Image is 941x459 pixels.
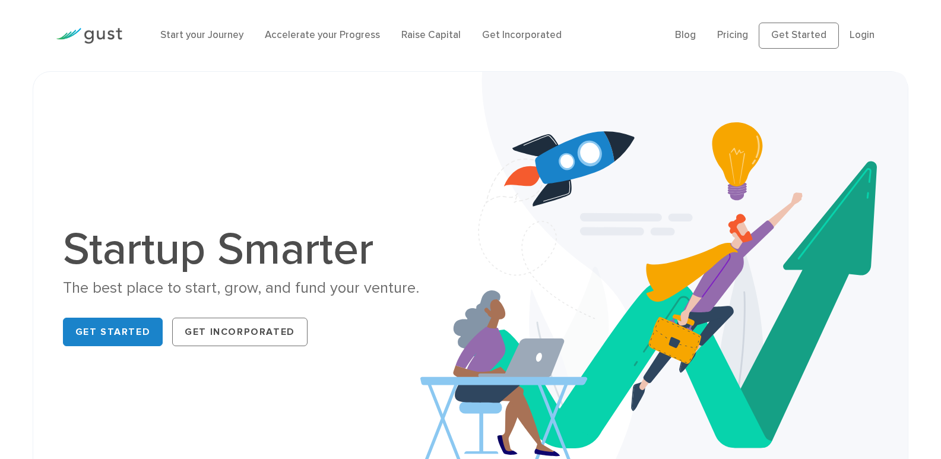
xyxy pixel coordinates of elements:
a: Get Started [63,318,163,346]
a: Start your Journey [160,29,243,41]
a: Pricing [717,29,748,41]
h1: Startup Smarter [63,227,462,272]
a: Accelerate your Progress [265,29,380,41]
a: Get Started [759,23,839,49]
a: Get Incorporated [172,318,308,346]
a: Get Incorporated [482,29,562,41]
a: Blog [675,29,696,41]
div: The best place to start, grow, and fund your venture. [63,278,462,299]
img: Gust Logo [56,28,122,44]
a: Login [850,29,875,41]
a: Raise Capital [401,29,461,41]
